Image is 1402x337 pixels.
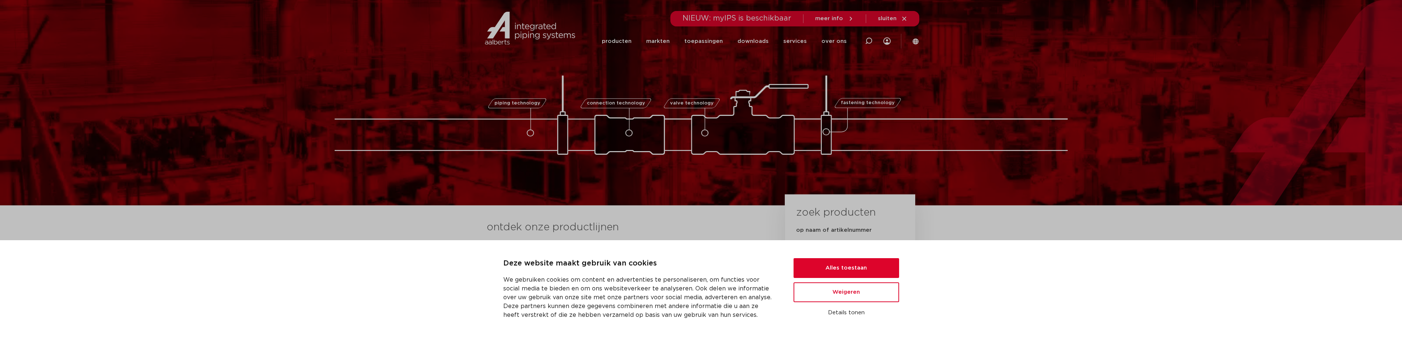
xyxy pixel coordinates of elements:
span: valve technology [670,101,714,106]
span: piping technology [494,101,540,106]
a: producten [602,27,632,55]
nav: Menu [602,27,847,55]
a: services [783,27,807,55]
button: Weigeren [794,282,899,302]
span: NIEUW: myIPS is beschikbaar [682,15,791,22]
label: op naam of artikelnummer [796,227,872,234]
a: downloads [737,27,769,55]
span: fastening technology [841,101,895,106]
p: Deze website maakt gebruik van cookies [503,258,776,270]
a: sluiten [878,15,908,22]
p: We gebruiken cookies om content en advertenties te personaliseren, om functies voor social media ... [503,275,776,319]
div: my IPS [883,26,891,56]
h3: ontdek onze productlijnen [487,220,760,235]
a: markten [646,27,670,55]
span: sluiten [878,16,897,21]
a: over ons [821,27,847,55]
span: meer info [815,16,843,21]
button: Details tonen [794,307,899,319]
a: meer info [815,15,854,22]
button: Alles toestaan [794,258,899,278]
span: connection technology [586,101,645,106]
h3: zoek producten [796,205,876,220]
a: toepassingen [684,27,723,55]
